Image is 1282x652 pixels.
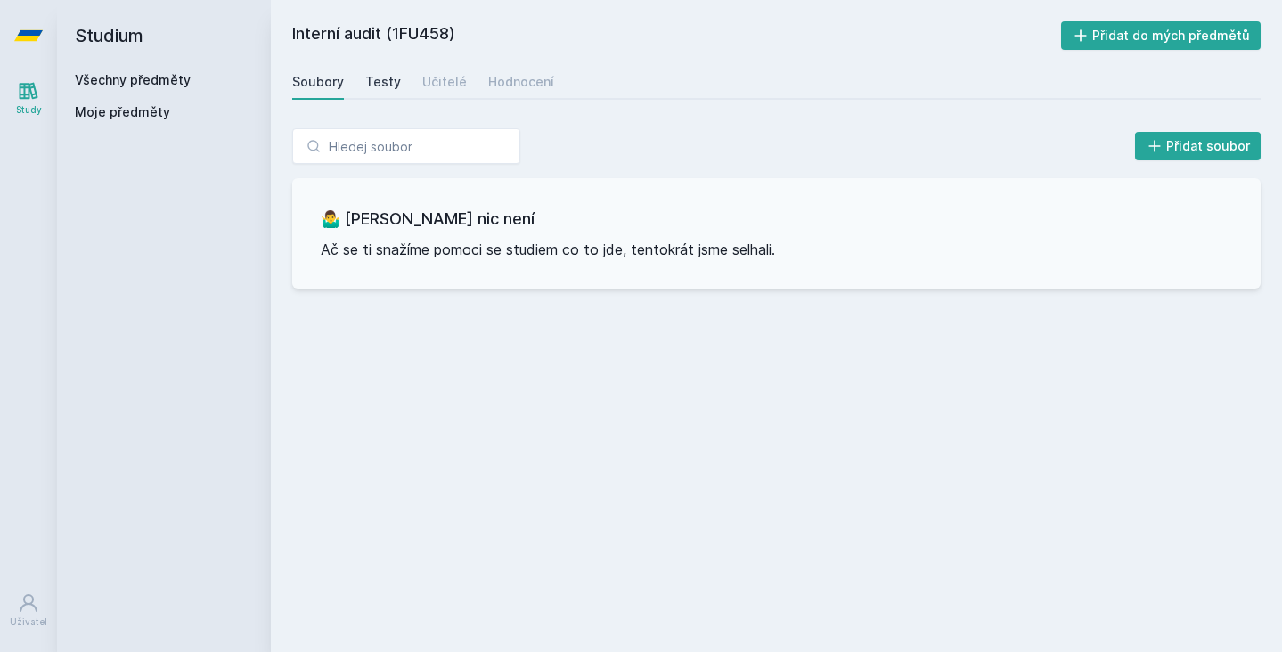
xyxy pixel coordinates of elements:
[321,239,1232,260] p: Ač se ti snažíme pomoci se studiem co to jde, tentokrát jsme selhali.
[422,64,467,100] a: Učitelé
[4,71,53,126] a: Study
[488,64,554,100] a: Hodnocení
[292,73,344,91] div: Soubory
[1061,21,1262,50] button: Přidat do mých předmětů
[4,583,53,638] a: Uživatel
[292,128,520,164] input: Hledej soubor
[292,21,1061,50] h2: Interní audit (1FU458)
[75,72,191,87] a: Všechny předměty
[321,207,1232,232] h3: 🤷‍♂️ [PERSON_NAME] nic není
[488,73,554,91] div: Hodnocení
[365,73,401,91] div: Testy
[10,615,47,629] div: Uživatel
[292,64,344,100] a: Soubory
[422,73,467,91] div: Učitelé
[16,103,42,117] div: Study
[75,103,170,121] span: Moje předměty
[365,64,401,100] a: Testy
[1135,132,1262,160] button: Přidat soubor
